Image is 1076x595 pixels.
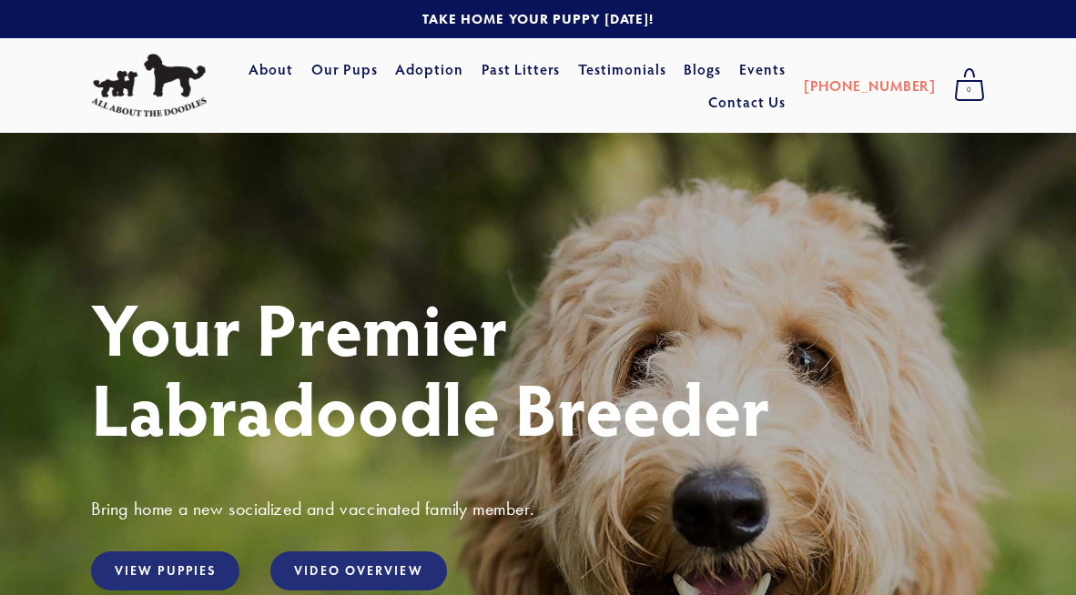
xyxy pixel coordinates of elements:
a: Contact Us [708,86,786,118]
a: Video Overview [270,551,446,590]
a: [PHONE_NUMBER] [804,69,936,102]
a: 0 items in cart [945,63,994,108]
a: About [249,53,293,86]
a: Events [739,53,786,86]
a: Testimonials [578,53,666,86]
a: Past Litters [482,59,561,78]
a: Blogs [684,53,721,86]
h3: Bring home a new socialized and vaccinated family member. [91,497,985,520]
span: 0 [954,78,985,102]
h1: Your Premier Labradoodle Breeder [91,287,985,448]
a: View Puppies [91,551,239,590]
a: Our Pups [311,53,378,86]
a: Adoption [395,53,463,86]
img: All About The Doodles [91,54,207,117]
